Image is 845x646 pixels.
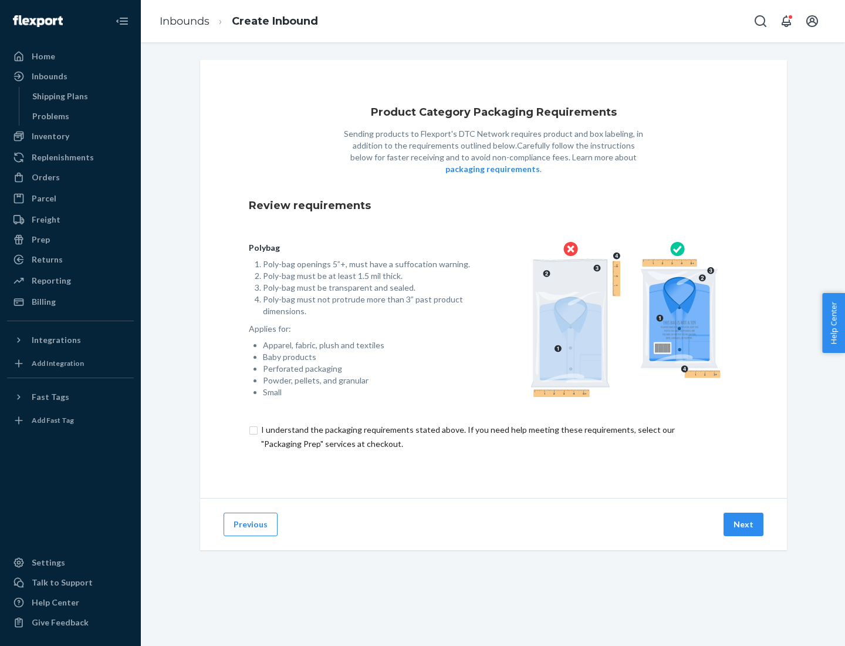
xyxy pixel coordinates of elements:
li: Powder, pellets, and granular [263,375,475,386]
div: Orders [32,171,60,183]
img: polybag.ac92ac876edd07edd96c1eaacd328395.png [530,242,721,397]
button: Open notifications [775,9,798,33]
button: Help Center [822,293,845,353]
button: Fast Tags [7,388,134,406]
div: Inventory [32,130,69,142]
a: Create Inbound [232,15,318,28]
div: Shipping Plans [32,90,88,102]
h1: Product Category Packaging Requirements [371,107,617,119]
a: Talk to Support [7,573,134,592]
div: Talk to Support [32,577,93,588]
div: Add Integration [32,358,84,368]
a: Shipping Plans [26,87,134,106]
a: Inbounds [7,67,134,86]
div: Add Fast Tag [32,415,74,425]
button: Close Navigation [110,9,134,33]
div: Settings [32,557,65,568]
div: Home [32,51,55,62]
a: Home [7,47,134,66]
li: Poly-bag must be transparent and sealed. [263,282,475,294]
button: Previous [224,513,278,536]
a: Add Fast Tag [7,411,134,430]
li: Baby products [263,351,475,363]
button: Open account menu [800,9,824,33]
div: Help Center [32,597,79,608]
div: Integrations [32,334,81,346]
a: Freight [7,210,134,229]
div: Replenishments [32,152,94,163]
li: Poly-bag openings 5”+, must have a suffocation warning. [263,258,475,270]
div: Prep [32,234,50,245]
a: Returns [7,250,134,269]
p: Sending products to Flexport's DTC Network requires product and box labeling, in addition to the ... [341,128,646,175]
button: packaging requirements [445,163,540,175]
button: Integrations [7,331,134,349]
div: Parcel [32,193,56,204]
li: Poly-bag must not protrude more than 3” past product dimensions. [263,294,475,317]
li: Perforated packaging [263,363,475,375]
div: Fast Tags [32,391,69,403]
div: Problems [32,110,69,122]
ol: breadcrumbs [150,4,327,39]
a: Replenishments [7,148,134,167]
p: Applies for: [249,323,475,335]
div: Reporting [32,275,71,287]
a: Prep [7,230,134,249]
div: Review requirements [249,189,738,223]
p: Polybag [249,242,475,254]
li: Small [263,386,475,398]
li: Poly-bag must be at least 1.5 mil thick. [263,270,475,282]
div: Inbounds [32,70,67,82]
a: Orders [7,168,134,187]
a: Inventory [7,127,134,146]
a: Add Integration [7,354,134,373]
button: Give Feedback [7,613,134,632]
a: Reporting [7,271,134,290]
button: Open Search Box [749,9,772,33]
button: Next [724,513,763,536]
li: Apparel, fabric, plush and textiles [263,339,475,351]
img: Flexport logo [13,15,63,27]
a: Problems [26,107,134,126]
div: Freight [32,214,60,226]
a: Inbounds [160,15,209,28]
a: Help Center [7,593,134,612]
a: Billing [7,292,134,311]
div: Returns [32,254,63,265]
div: Give Feedback [32,617,89,628]
a: Parcel [7,189,134,208]
div: Billing [32,296,56,308]
a: Settings [7,553,134,572]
